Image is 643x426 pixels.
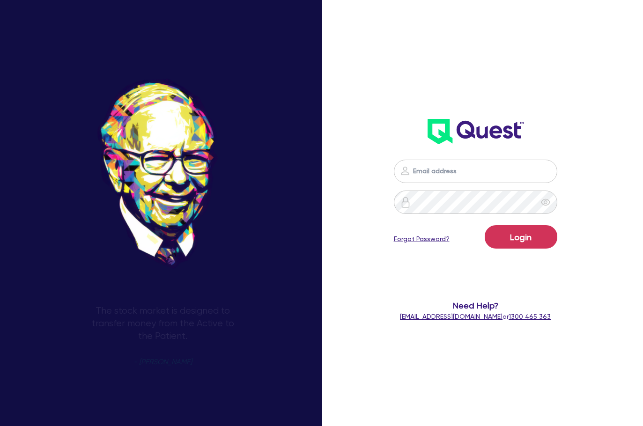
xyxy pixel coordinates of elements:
[400,197,411,208] img: icon-password
[541,198,550,207] span: eye
[399,165,411,176] img: icon-password
[485,225,557,249] button: Login
[394,299,557,312] span: Need Help?
[428,119,524,144] img: wH2k97JdezQIQAAAABJRU5ErkJggg==
[400,313,503,320] a: [EMAIL_ADDRESS][DOMAIN_NAME]
[509,313,551,320] tcxspan: Call 1300 465 363 via 3CX
[400,313,551,320] span: or
[394,160,557,183] input: Email address
[133,359,192,366] span: - [PERSON_NAME]
[394,234,450,244] a: Forgot Password?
